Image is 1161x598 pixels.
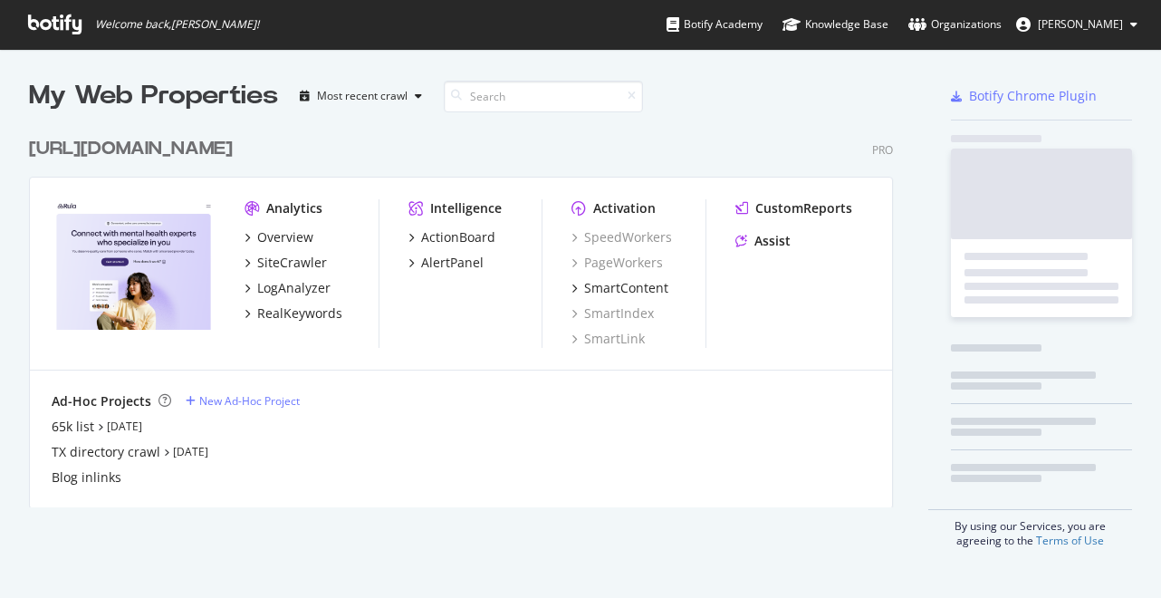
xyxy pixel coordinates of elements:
[52,418,94,436] a: 65k list
[29,78,278,114] div: My Web Properties
[755,199,852,217] div: CustomReports
[29,136,240,162] a: [URL][DOMAIN_NAME]
[1002,10,1152,39] button: [PERSON_NAME]
[1036,533,1104,548] a: Terms of Use
[173,444,208,459] a: [DATE]
[317,91,408,101] div: Most recent crawl
[245,304,342,323] a: RealKeywords
[951,87,1097,105] a: Botify Chrome Plugin
[199,393,300,409] div: New Ad-Hoc Project
[257,279,331,297] div: LogAnalyzer
[571,279,668,297] a: SmartContent
[52,468,121,487] a: Blog inlinks
[928,509,1132,548] div: By using our Services, you are agreeing to the
[29,114,907,507] div: grid
[872,142,893,158] div: Pro
[782,15,888,34] div: Knowledge Base
[95,17,259,32] span: Welcome back, [PERSON_NAME] !
[908,15,1002,34] div: Organizations
[584,279,668,297] div: SmartContent
[52,199,216,331] img: https://www.rula.com/
[421,228,495,246] div: ActionBoard
[257,228,313,246] div: Overview
[430,199,502,217] div: Intelligence
[444,81,643,112] input: Search
[1038,16,1123,32] span: Nick Schurk
[667,15,763,34] div: Botify Academy
[266,199,322,217] div: Analytics
[107,419,142,434] a: [DATE]
[245,228,313,246] a: Overview
[245,254,327,272] a: SiteCrawler
[571,304,654,323] a: SmartIndex
[408,228,495,246] a: ActionBoard
[571,330,645,348] a: SmartLink
[735,232,791,250] a: Assist
[593,199,656,217] div: Activation
[293,82,429,111] button: Most recent crawl
[52,443,160,461] a: TX directory crawl
[52,392,151,410] div: Ad-Hoc Projects
[245,279,331,297] a: LogAnalyzer
[257,304,342,323] div: RealKeywords
[571,254,663,272] a: PageWorkers
[969,87,1097,105] div: Botify Chrome Plugin
[735,199,852,217] a: CustomReports
[29,136,233,162] div: [URL][DOMAIN_NAME]
[257,254,327,272] div: SiteCrawler
[408,254,484,272] a: AlertPanel
[186,393,300,409] a: New Ad-Hoc Project
[754,232,791,250] div: Assist
[421,254,484,272] div: AlertPanel
[571,228,672,246] a: SpeedWorkers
